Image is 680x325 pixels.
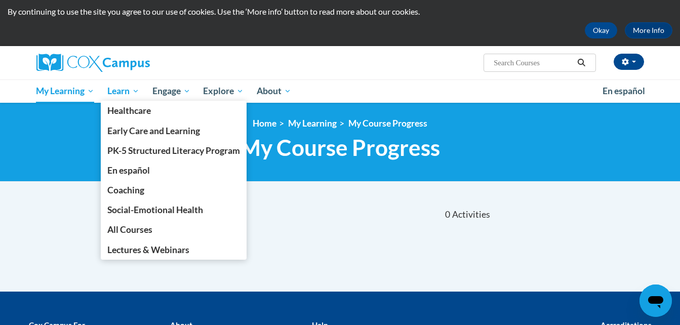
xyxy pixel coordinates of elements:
a: Learn [101,79,146,103]
a: Explore [196,79,250,103]
span: Early Care and Learning [107,126,200,136]
span: My Learning [36,85,94,97]
a: Home [253,118,276,129]
a: All Courses [101,220,247,239]
input: Search Courses [493,57,574,69]
span: Engage [152,85,190,97]
a: Engage [146,79,197,103]
a: Coaching [101,180,247,200]
img: Cox Campus [36,54,150,72]
a: PK-5 Structured Literacy Program [101,141,247,160]
a: En español [596,80,652,102]
span: Coaching [107,185,144,195]
span: Activities [452,209,490,220]
a: My Learning [30,79,101,103]
span: Learn [107,85,139,97]
span: Healthcare [107,105,151,116]
span: PK-5 Structured Literacy Program [107,145,240,156]
span: Lectures & Webinars [107,245,189,255]
a: Social-Emotional Health [101,200,247,220]
div: Main menu [21,79,659,103]
span: About [257,85,291,97]
button: Account Settings [614,54,644,70]
a: My Learning [288,118,337,129]
a: About [250,79,298,103]
a: Cox Campus [36,54,229,72]
span: Explore [203,85,244,97]
a: Lectures & Webinars [101,240,247,260]
p: By continuing to use the site you agree to our use of cookies. Use the ‘More info’ button to read... [8,6,672,17]
button: Search [574,57,589,69]
span: All Courses [107,224,152,235]
span: En español [603,86,645,96]
span: Social-Emotional Health [107,205,203,215]
span: 0 [445,209,450,220]
iframe: Button to launch messaging window, conversation in progress [639,285,672,317]
span: En español [107,165,150,176]
a: En español [101,160,247,180]
button: Okay [585,22,617,38]
a: Healthcare [101,101,247,120]
a: My Course Progress [348,118,427,129]
a: Early Care and Learning [101,121,247,141]
span: My Course Progress [240,134,440,161]
a: More Info [625,22,672,38]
